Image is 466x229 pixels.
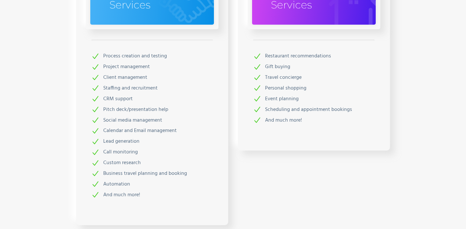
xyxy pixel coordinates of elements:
div: Project management [103,64,150,70]
div: CRM support [103,96,133,102]
div: Automation [103,181,130,187]
div: Scheduling and appointment bookings [265,106,352,113]
div: And much more! [265,117,302,124]
div: Staffing and recruitment [103,85,158,91]
div: Restaurant recommendations [265,53,331,59]
div: Call monitoring [103,149,138,155]
div: Travel concierge [265,74,302,81]
div: Lead generation [103,138,139,145]
div: Process creation and testing [103,53,167,59]
div: Gift buying [265,64,290,70]
iframe: Drift Widget Chat Controller [434,197,458,221]
div: Calendar and Email management [103,127,177,134]
div: Business travel planning and booking [103,170,187,177]
div: Social media management [103,117,162,124]
div: Personal shopping [265,85,306,91]
div: Custom research [103,160,141,166]
div: Event planning [265,96,299,102]
div: And much more! [103,192,140,198]
div: Client management [103,74,147,81]
div: Pitch deck/presentation help [103,106,168,113]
